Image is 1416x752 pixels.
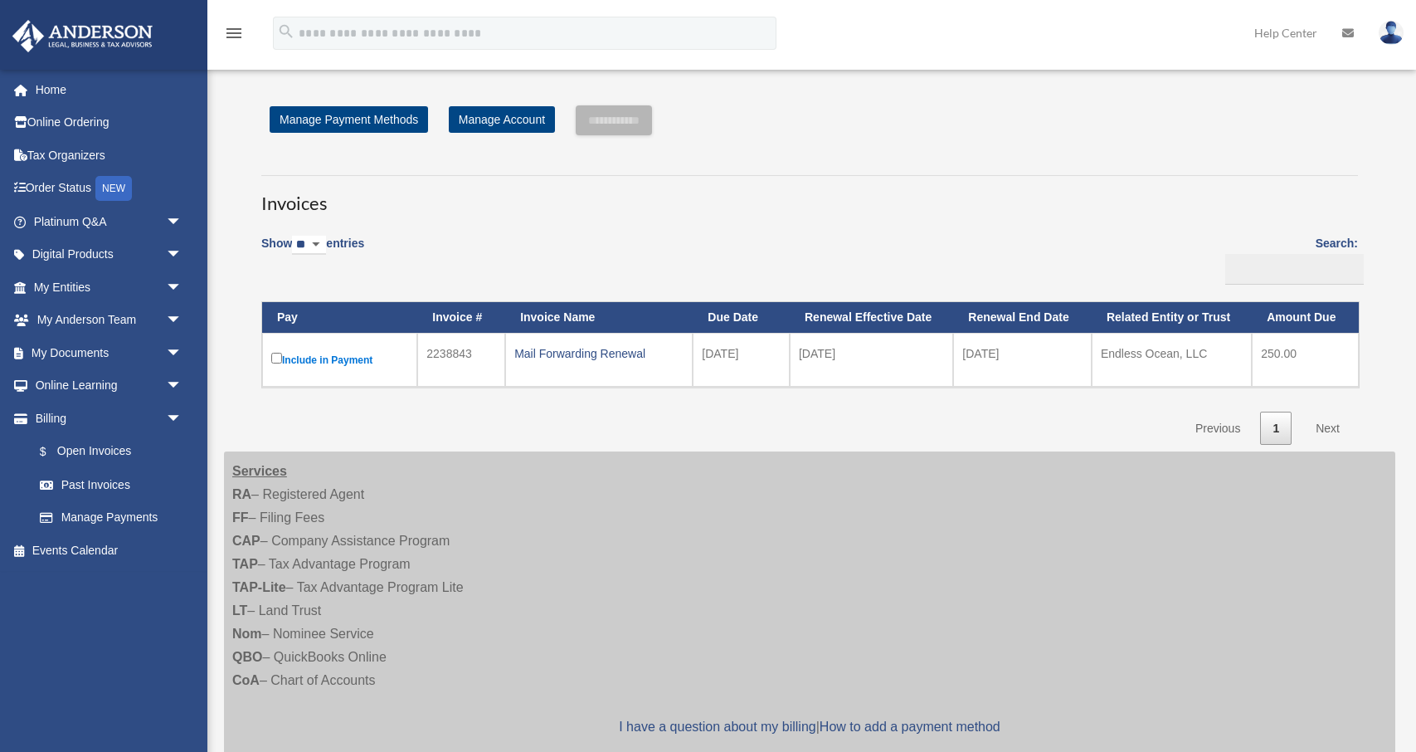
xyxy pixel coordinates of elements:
span: arrow_drop_down [166,271,199,305]
span: arrow_drop_down [166,369,199,403]
span: arrow_drop_down [166,336,199,370]
strong: Nom [232,627,262,641]
th: Renewal Effective Date: activate to sort column ascending [790,302,953,333]
a: $Open Invoices [23,435,191,469]
label: Search: [1219,233,1358,285]
a: Platinum Q&Aarrow_drop_down [12,205,207,238]
a: Previous [1183,412,1253,446]
a: Billingarrow_drop_down [12,402,199,435]
th: Pay: activate to sort column descending [262,302,417,333]
a: Digital Productsarrow_drop_down [12,238,207,271]
td: 2238843 [417,333,505,387]
div: Mail Forwarding Renewal [514,342,684,365]
td: Endless Ocean, LLC [1092,333,1252,387]
strong: QBO [232,650,262,664]
a: My Documentsarrow_drop_down [12,336,207,369]
a: Manage Payments [23,501,199,535]
a: Tax Organizers [12,139,207,172]
th: Invoice Name: activate to sort column ascending [505,302,693,333]
strong: TAP [232,557,258,571]
td: [DATE] [953,333,1092,387]
input: Include in Payment [271,353,282,364]
label: Show entries [261,233,364,271]
a: Next [1303,412,1352,446]
span: arrow_drop_down [166,205,199,239]
a: 1 [1260,412,1292,446]
a: My Entitiesarrow_drop_down [12,271,207,304]
a: How to add a payment method [820,720,1000,734]
th: Related Entity or Trust: activate to sort column ascending [1092,302,1252,333]
a: I have a question about my billing [619,720,815,734]
strong: CoA [232,673,260,687]
label: Include in Payment [271,349,408,370]
a: Past Invoices [23,468,199,501]
span: arrow_drop_down [166,238,199,272]
a: Online Ordering [12,106,207,139]
a: Manage Payment Methods [270,106,428,133]
h3: Invoices [261,175,1358,217]
a: Home [12,73,207,106]
a: Order StatusNEW [12,172,207,206]
span: arrow_drop_down [166,304,199,338]
i: menu [224,23,244,43]
strong: FF [232,510,249,525]
a: Manage Account [449,106,555,133]
th: Amount Due: activate to sort column ascending [1252,302,1359,333]
a: Events Calendar [12,534,207,567]
img: User Pic [1379,21,1404,45]
strong: Services [232,464,287,478]
strong: CAP [232,534,260,548]
span: $ [49,442,57,462]
td: 250.00 [1252,333,1359,387]
span: arrow_drop_down [166,402,199,436]
strong: RA [232,487,251,501]
th: Invoice #: activate to sort column ascending [417,302,505,333]
p: | [232,715,1387,739]
strong: TAP-Lite [232,580,286,594]
i: search [277,22,295,41]
div: NEW [95,176,132,201]
td: [DATE] [693,333,790,387]
a: menu [224,29,244,43]
select: Showentries [292,236,326,255]
th: Renewal End Date: activate to sort column ascending [953,302,1092,333]
strong: LT [232,603,247,618]
a: My Anderson Teamarrow_drop_down [12,304,207,337]
td: [DATE] [790,333,953,387]
input: Search: [1225,254,1364,286]
th: Due Date: activate to sort column ascending [693,302,790,333]
img: Anderson Advisors Platinum Portal [7,20,158,52]
a: Online Learningarrow_drop_down [12,369,207,403]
